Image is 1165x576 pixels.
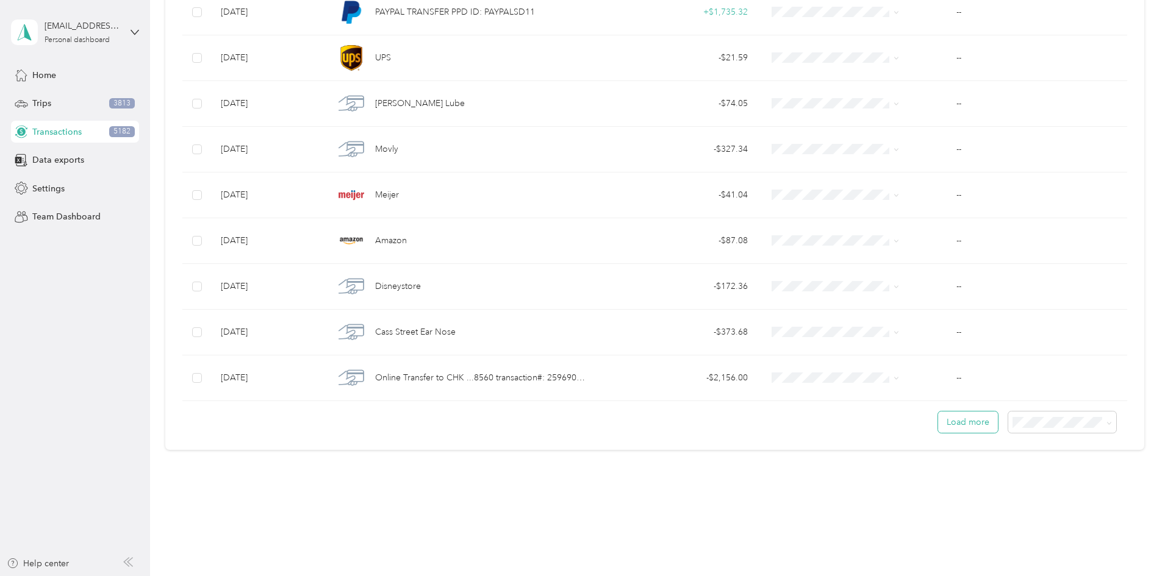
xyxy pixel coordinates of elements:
td: -- [947,35,1127,81]
div: - $2,156.00 [605,371,748,385]
td: [DATE] [211,127,324,172]
img: Meijer [339,182,364,208]
img: Online Transfer to CHK ...8560 transaction#: 25969021628 08/25 [339,365,364,391]
td: [DATE] [211,218,324,264]
td: -- [947,172,1127,218]
div: - $172.36 [605,280,748,293]
span: Meijer [375,188,399,202]
td: -- [947,310,1127,355]
td: -- [947,127,1127,172]
span: Settings [32,182,65,195]
img: J. Lube [339,91,364,116]
button: Load more [938,411,998,433]
span: Data exports [32,154,84,166]
span: 3813 [109,98,135,109]
td: [DATE] [211,172,324,218]
span: Disneystore [375,280,421,293]
iframe: Everlance-gr Chat Button Frame [1097,508,1165,576]
img: Movly [339,137,364,162]
span: Movly [375,143,398,156]
img: UPS [339,45,364,71]
img: Cass Street Ear Nose [339,319,364,345]
span: [PERSON_NAME] Lube [375,97,465,110]
div: - $21.59 [605,51,748,65]
div: - $41.04 [605,188,748,202]
td: [DATE] [211,81,324,127]
span: Trips [32,97,51,110]
td: -- [947,355,1127,401]
span: Transactions [32,126,82,138]
span: UPS [375,51,391,65]
td: -- [947,81,1127,127]
span: Online Transfer to CHK ...8560 transaction#: 25969021628 08/25 [375,371,586,385]
span: Home [32,69,56,82]
button: Help center [7,557,69,570]
span: PAYPAL TRANSFER PPD ID: PAYPALSD11 [375,5,535,19]
span: 5182 [109,126,135,137]
img: Amazon [339,228,364,254]
div: - $74.05 [605,97,748,110]
span: Team Dashboard [32,210,101,223]
td: [DATE] [211,310,324,355]
td: -- [947,264,1127,310]
div: - $327.34 [605,143,748,156]
div: - $373.68 [605,325,748,339]
span: Amazon [375,234,407,247]
div: + $1,735.32 [605,5,748,19]
div: Personal dashboard [45,37,110,44]
td: -- [947,218,1127,264]
td: [DATE] [211,35,324,81]
td: [DATE] [211,355,324,401]
div: - $87.08 [605,234,748,247]
span: Cass Street Ear Nose [375,325,456,339]
td: [DATE] [211,264,324,310]
div: [EMAIL_ADDRESS][DOMAIN_NAME] [45,20,121,32]
img: Disneystore [339,274,364,299]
